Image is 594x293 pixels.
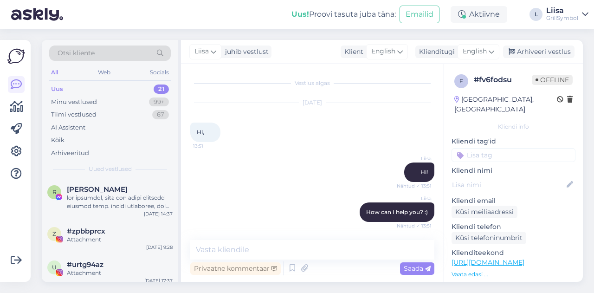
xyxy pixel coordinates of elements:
[67,194,173,210] div: lor ipsumdol, sita con adipi elitsedd eiusmod temp. incidi utlaboree, dol magnaa enima minim veni...
[146,244,173,251] div: [DATE] 9:28
[291,9,396,20] div: Proovi tasuta juba täna:
[190,79,434,87] div: Vestlus algas
[149,98,169,107] div: 99+
[51,136,65,145] div: Kõik
[452,232,526,244] div: Küsi telefoninumbrit
[452,222,575,232] p: Kliendi telefon
[452,180,565,190] input: Lisa nimi
[96,66,112,78] div: Web
[67,269,173,277] div: Attachment
[67,227,105,235] span: #zpbbprcx
[397,182,432,189] span: Nähtud ✓ 13:51
[452,258,524,267] a: [URL][DOMAIN_NAME]
[51,98,97,107] div: Minu vestlused
[51,110,97,119] div: Tiimi vestlused
[397,222,432,229] span: Nähtud ✓ 13:51
[148,66,171,78] div: Socials
[452,148,575,162] input: Lisa tag
[152,110,169,119] div: 67
[546,7,578,14] div: Liisa
[454,95,557,114] div: [GEOGRAPHIC_DATA], [GEOGRAPHIC_DATA]
[194,46,209,57] span: Liisa
[400,6,439,23] button: Emailid
[452,137,575,146] p: Kliendi tag'id
[452,270,575,279] p: Vaata edasi ...
[546,14,578,22] div: GrillSymbol
[291,10,309,19] b: Uus!
[190,262,281,275] div: Privaatne kommentaar
[366,208,428,215] span: How can I help you? :)
[197,129,204,136] span: Hi,
[474,74,532,85] div: # fv6fodsu
[67,185,128,194] span: Robert Szulc
[7,47,25,65] img: Askly Logo
[459,78,463,85] span: f
[144,210,173,217] div: [DATE] 14:37
[67,260,103,269] span: #urtg94az
[51,85,63,94] div: Uus
[451,6,507,23] div: Aktiivne
[221,47,269,57] div: juhib vestlust
[144,277,173,284] div: [DATE] 17:37
[452,206,517,218] div: Küsi meiliaadressi
[452,123,575,131] div: Kliendi info
[51,123,85,132] div: AI Assistent
[193,143,228,150] span: 13:51
[67,235,173,244] div: Attachment
[51,149,89,158] div: Arhiveeritud
[452,248,575,258] p: Klienditeekond
[341,47,363,57] div: Klient
[58,48,95,58] span: Otsi kliente
[546,7,588,22] a: LiisaGrillSymbol
[529,8,542,21] div: L
[532,75,573,85] span: Offline
[154,85,169,94] div: 21
[52,230,56,237] span: z
[397,195,432,202] span: Liisa
[463,46,487,57] span: English
[420,169,428,176] span: Hi!
[415,47,455,57] div: Klienditugi
[52,264,57,271] span: u
[452,196,575,206] p: Kliendi email
[503,46,575,58] div: Arhiveeri vestlus
[89,165,132,173] span: Uued vestlused
[371,46,395,57] span: English
[52,189,57,195] span: R
[397,155,432,162] span: Liisa
[404,264,431,273] span: Saada
[452,166,575,176] p: Kliendi nimi
[49,66,60,78] div: All
[190,98,434,107] div: [DATE]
